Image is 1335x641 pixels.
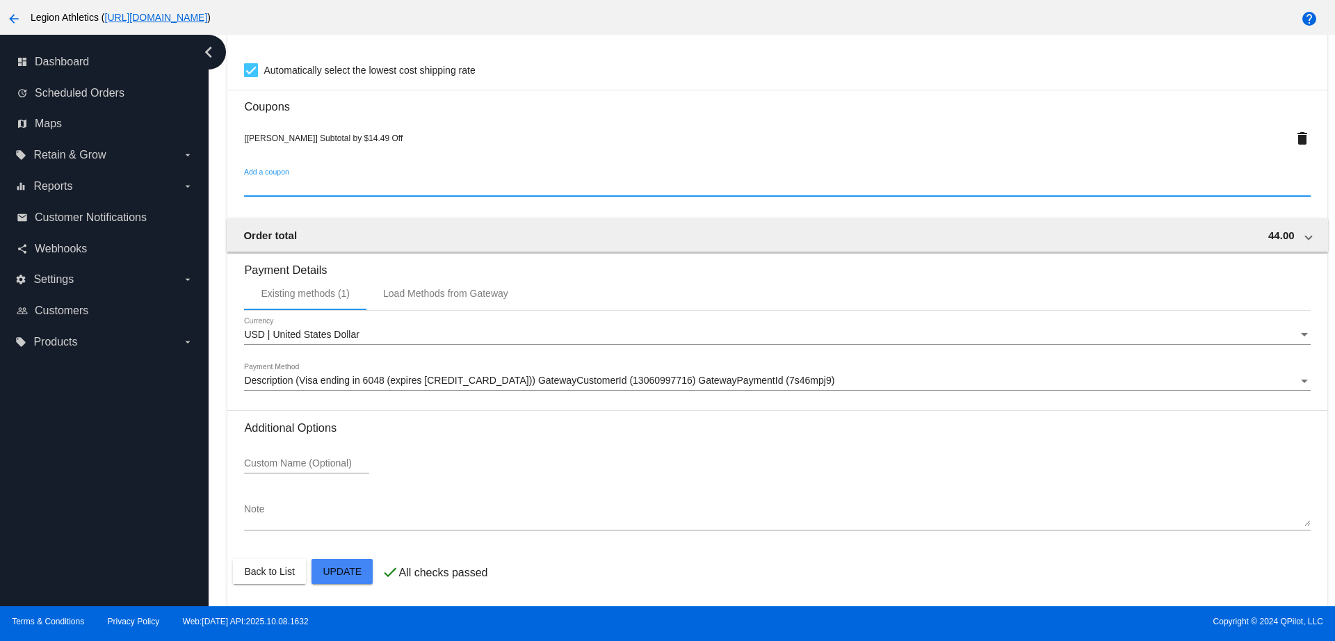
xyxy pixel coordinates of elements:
a: Web:[DATE] API:2025.10.08.1632 [183,617,309,626]
button: Back to List [233,559,305,584]
a: people_outline Customers [17,300,193,322]
i: arrow_drop_down [182,274,193,285]
mat-icon: arrow_back [6,10,22,27]
span: Maps [35,117,62,130]
a: dashboard Dashboard [17,51,193,73]
a: Privacy Policy [108,617,160,626]
span: Settings [33,273,74,286]
p: All checks passed [398,567,487,579]
a: [URL][DOMAIN_NAME] [105,12,208,23]
i: email [17,212,28,223]
span: Order total [243,229,297,241]
span: Customer Notifications [35,211,147,224]
i: arrow_drop_down [182,181,193,192]
i: dashboard [17,56,28,67]
i: update [17,88,28,99]
i: equalizer [15,181,26,192]
button: Update [311,559,373,584]
mat-icon: help [1301,10,1318,27]
span: Legion Athletics ( ) [31,12,211,23]
i: share [17,243,28,254]
mat-expansion-panel-header: Order total 44.00 [227,218,1327,252]
i: chevron_left [197,41,220,63]
i: local_offer [15,336,26,348]
mat-select: Payment Method [244,375,1310,387]
i: local_offer [15,149,26,161]
span: Description (Visa ending in 6048 (expires [CREDIT_CARD_DATA])) GatewayCustomerId (13060997716) Ga... [244,375,834,386]
span: 44.00 [1268,229,1295,241]
span: Update [323,566,362,577]
a: update Scheduled Orders [17,82,193,104]
div: Existing methods (1) [261,288,350,299]
h3: Coupons [244,90,1310,113]
input: Add a coupon [244,181,1310,192]
i: arrow_drop_down [182,336,193,348]
mat-icon: delete [1294,130,1311,147]
a: Terms & Conditions [12,617,84,626]
span: Automatically select the lowest cost shipping rate [264,62,475,79]
span: Products [33,336,77,348]
a: email Customer Notifications [17,206,193,229]
span: USD | United States Dollar [244,329,359,340]
span: Webhooks [35,243,87,255]
i: map [17,118,28,129]
span: Scheduled Orders [35,87,124,99]
span: Copyright © 2024 QPilot, LLC [679,617,1323,626]
h3: Payment Details [244,253,1310,277]
h3: Additional Options [244,421,1310,435]
span: Back to List [244,566,294,577]
span: Dashboard [35,56,89,68]
a: share Webhooks [17,238,193,260]
i: people_outline [17,305,28,316]
span: Customers [35,305,88,317]
input: Custom Name (Optional) [244,458,369,469]
span: Retain & Grow [33,149,106,161]
i: settings [15,274,26,285]
mat-select: Currency [244,330,1310,341]
mat-icon: check [382,564,398,581]
div: Load Methods from Gateway [383,288,508,299]
i: arrow_drop_down [182,149,193,161]
span: Reports [33,180,72,193]
span: [[PERSON_NAME]] Subtotal by $14.49 Off [244,133,403,143]
a: map Maps [17,113,193,135]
